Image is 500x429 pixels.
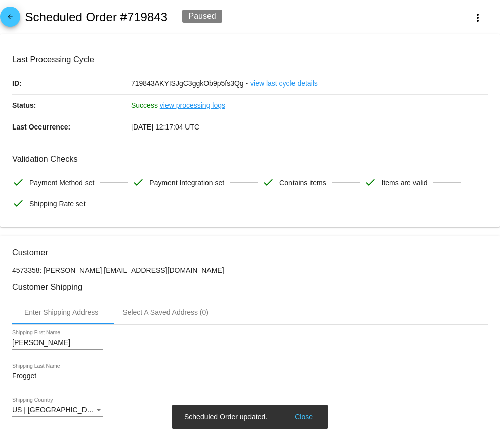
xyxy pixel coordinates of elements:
[131,123,199,131] span: [DATE] 12:17:04 UTC
[12,176,24,188] mat-icon: check
[12,248,488,258] h3: Customer
[25,10,168,24] h2: Scheduled Order #719843
[12,95,131,116] p: Status:
[12,339,103,347] input: Shipping First Name
[4,13,16,25] mat-icon: arrow_back
[24,308,98,316] div: Enter Shipping Address
[12,55,488,64] h3: Last Processing Cycle
[131,79,248,88] span: 719843AKYISJgC3ggkOb9p5fs3Qg -
[184,412,316,422] simple-snack-bar: Scheduled Order updated.
[12,266,488,274] p: 4573358: [PERSON_NAME] [EMAIL_ADDRESS][DOMAIN_NAME]
[12,73,131,94] p: ID:
[12,282,488,292] h3: Customer Shipping
[12,154,488,164] h3: Validation Checks
[250,73,318,94] a: view last cycle details
[182,10,222,23] div: Paused
[131,101,158,109] span: Success
[262,176,274,188] mat-icon: check
[122,308,209,316] div: Select A Saved Address (0)
[149,172,224,193] span: Payment Integration set
[12,406,102,414] span: US | [GEOGRAPHIC_DATA]
[12,372,103,380] input: Shipping Last Name
[132,176,144,188] mat-icon: check
[472,12,484,24] mat-icon: more_vert
[279,172,326,193] span: Contains items
[29,193,86,214] span: Shipping Rate set
[12,116,131,138] p: Last Occurrence:
[12,406,103,414] mat-select: Shipping Country
[382,172,428,193] span: Items are valid
[291,412,316,422] button: Close
[29,172,94,193] span: Payment Method set
[364,176,377,188] mat-icon: check
[12,197,24,209] mat-icon: check
[160,95,225,116] a: view processing logs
